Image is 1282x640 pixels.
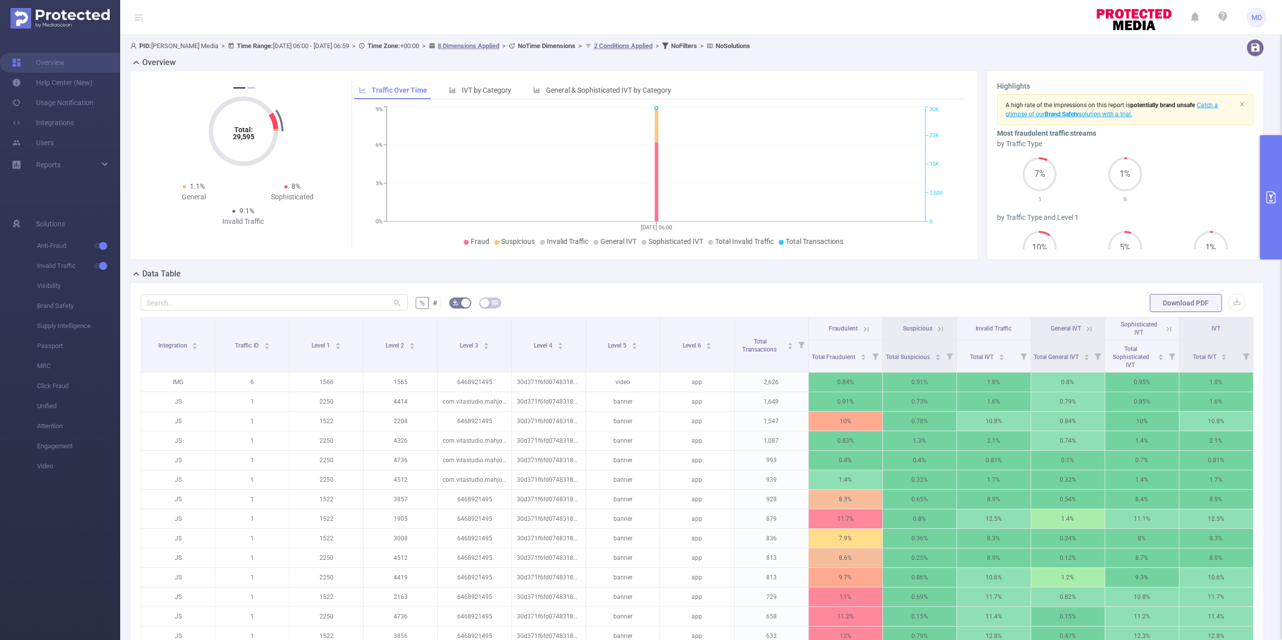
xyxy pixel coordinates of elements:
span: MRC [37,356,120,376]
p: app [660,412,734,431]
div: Sort [409,341,415,347]
a: Reports [36,155,61,175]
p: 8.4% [1105,490,1179,509]
div: Sort [264,341,270,347]
p: app [660,509,734,528]
tspan: 6% [376,142,383,148]
span: Total IVT [1193,354,1218,361]
i: icon: bar-chart [533,87,540,94]
span: 9.1% [239,207,254,215]
span: Sophisticated IVT [1121,321,1157,336]
span: [PERSON_NAME] Media [DATE] 06:00 - [DATE] 06:59 +00:00 [130,42,750,50]
i: icon: caret-up [861,353,866,356]
p: 30d371f6fd07483183d75d4474c2508f [512,431,585,450]
b: No Solutions [716,42,750,50]
div: General [145,192,243,202]
span: > [218,42,228,50]
p: 1 [215,392,289,411]
div: Invalid Traffic [194,216,292,227]
p: 0.8% [883,509,956,528]
p: 0.85% [1105,392,1179,411]
p: 6468921495 [438,373,511,392]
i: icon: caret-up [264,341,269,344]
p: 10% [809,412,882,431]
p: JS [141,509,215,528]
span: > [575,42,585,50]
i: icon: caret-up [410,341,415,344]
p: 2204 [364,412,437,431]
div: Sort [1158,353,1164,359]
i: icon: caret-down [1084,356,1089,359]
p: 1 [215,529,289,548]
span: Total IVT [970,354,995,361]
p: 11.1% [1105,509,1179,528]
div: Sort [335,341,341,347]
p: 6 [215,373,289,392]
p: app [660,392,734,411]
span: Level 5 [608,342,628,349]
p: 30d371f6fd07483183d75d4474c2508f [512,412,585,431]
i: icon: caret-down [1221,356,1227,359]
p: banner [586,431,660,450]
p: 0.4% [883,451,956,470]
p: 0.7% [1105,451,1179,470]
p: 1522 [289,509,363,528]
i: icon: caret-down [935,356,940,359]
span: # [433,299,437,307]
i: icon: caret-down [558,345,563,348]
p: 30d371f6fd07483183d75d4474c2508f [512,529,585,548]
p: 30d371f6fd07483183d75d4474c2508f [512,392,585,411]
p: 4414 [364,392,437,411]
span: Click Fraud [37,376,120,396]
p: 1522 [289,412,363,431]
p: 1.4% [809,470,882,489]
p: 8.3% [809,490,882,509]
button: 2 [247,87,255,89]
tspan: [DATE] 06:00 [641,224,672,231]
p: 1 [215,451,289,470]
span: Total General IVT [1034,354,1080,361]
div: Sophisticated [243,192,342,202]
p: 30d371f6fd07483183d75d4474c2508f [512,470,585,489]
div: Sort [192,341,198,347]
p: 0.1% [1031,451,1105,470]
span: Video [37,456,120,476]
p: com.vitastudio.mahjong [438,451,511,470]
p: 1 [215,490,289,509]
span: > [349,42,359,50]
p: 0.73% [883,392,956,411]
i: icon: caret-up [558,341,563,344]
p: 0.74% [1031,431,1105,450]
i: icon: caret-down [336,345,341,348]
a: Users [12,133,54,153]
span: is [1126,102,1195,109]
p: 6468921495 [438,412,511,431]
span: 1% [1108,170,1142,178]
a: Overview [12,53,65,73]
p: app [660,451,734,470]
p: 1905 [364,509,437,528]
i: Filter menu [1239,340,1253,372]
span: General IVT [600,237,636,245]
p: 0.84% [1031,412,1105,431]
p: 0.8% [1031,373,1105,392]
span: Unified [37,396,120,416]
p: 0.32% [883,470,956,489]
div: Sort [787,341,793,347]
span: Total Invalid Traffic [715,237,774,245]
u: 8 Dimensions Applied [438,42,499,50]
p: 1522 [289,490,363,509]
p: 3008 [364,529,437,548]
span: Suspicious [903,325,932,332]
i: icon: caret-down [264,345,269,348]
b: Most fraudulent traffic streams [997,129,1096,137]
p: 30d371f6fd07483183d75d4474c2508f [512,373,585,392]
p: 7.9% [809,529,882,548]
p: 2250 [289,451,363,470]
p: 1565 [364,373,437,392]
button: icon: close [1239,99,1245,110]
span: Fraudulent [829,325,858,332]
i: icon: close [1239,101,1245,107]
p: 0.91% [809,392,882,411]
h2: Data Table [142,268,181,280]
